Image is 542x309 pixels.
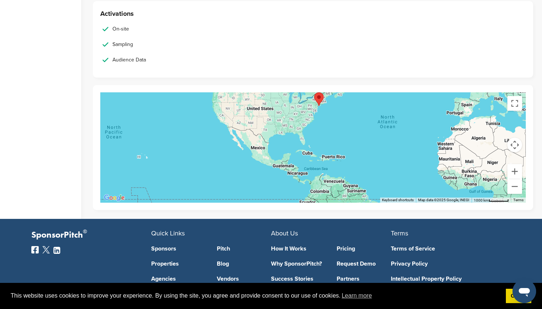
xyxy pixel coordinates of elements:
button: Map camera controls [507,138,522,152]
img: Facebook [31,246,39,253]
a: Open this area in Google Maps (opens a new window) [102,193,126,203]
a: Terms [513,198,524,202]
p: SponsorPitch [31,230,151,241]
a: learn more about cookies [341,290,373,301]
span: 1000 km [474,198,489,202]
a: Blog [217,261,271,267]
a: Success Stories [271,276,326,282]
button: Zoom out [507,179,522,194]
a: Sponsors [151,246,206,252]
button: Zoom in [507,164,522,179]
button: Map Scale: 1000 km per 51 pixels [472,198,511,203]
a: dismiss cookie message [506,289,531,303]
a: Partners [337,276,391,282]
span: Terms [391,229,408,237]
a: Intellectual Property Policy [391,276,500,282]
button: Toggle fullscreen view [507,96,522,111]
span: This website uses cookies to improve your experience. By using the site, you agree and provide co... [11,290,500,301]
span: Quick Links [151,229,185,237]
span: Map data ©2025 Google, INEGI [418,198,469,202]
a: Why SponsorPitch? [271,261,326,267]
div: New York [314,92,324,106]
a: Pitch [217,246,271,252]
iframe: Button to launch messaging window [513,280,536,303]
span: Audience Data [112,56,146,64]
span: ® [83,227,87,236]
a: Properties [151,261,206,267]
span: About Us [271,229,298,237]
button: Keyboard shortcuts [382,198,414,203]
h3: Activations [100,8,526,19]
a: Vendors [217,276,271,282]
img: Google [102,193,126,203]
a: Request Demo [337,261,391,267]
a: Agencies [151,276,206,282]
a: Terms of Service [391,246,500,252]
a: How It Works [271,246,326,252]
img: Twitter [42,246,50,253]
span: Sampling [112,40,133,49]
a: Pricing [337,246,391,252]
span: On-site [112,25,129,33]
a: Privacy Policy [391,261,500,267]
